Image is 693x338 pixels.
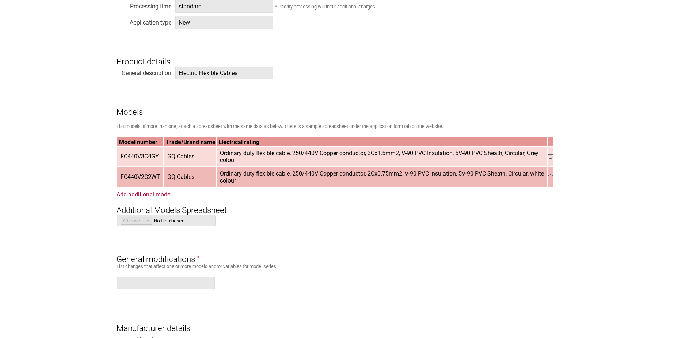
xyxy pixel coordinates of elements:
[117,17,171,25] div: Application type
[548,154,553,159] img: Remove
[118,150,162,162] span: FC440V3C4GY
[117,191,172,198] a: Add additional model
[117,242,577,264] h3: General modifications
[118,171,163,183] span: FC440V2C2WT
[117,264,277,269] small: List changes that affect one or more models and/or variables for model series.
[117,44,577,66] h3: Product details
[117,137,163,146] th: Model number
[175,16,273,29] span: New
[217,168,547,187] span: Ordinary duty flexible cable, 250/440V Copper conductor, 2Cx0.75mm2, V-90 PVC Insulation, 5V-90 P...
[217,137,547,146] th: Electrical rating
[117,124,443,129] small: List models. If more than one, attach a spreadsheet with the same data as below. There is a sampl...
[117,95,577,117] h3: Models
[175,67,273,79] span: Electric Flexible Cables
[548,174,553,179] img: Remove
[217,147,547,166] span: Ordinary duty flexible cable, 250/440V Copper conductor, 3Cx1.5mm2, V-90 PVC Insulation, 5V-90 PV...
[275,4,375,10] small: * Priority processing will incur additional charges
[164,137,216,146] th: Trade/Brand name
[117,193,577,215] h3: Additional Models Spreadsheet
[117,68,171,75] div: General description
[164,150,197,162] span: GQ Cables
[117,311,577,333] h3: Manufacturer details
[117,1,171,8] div: Processing time
[164,171,197,183] span: GQ Cables
[197,255,199,260] span: General Modifications are changes that affect one or more models. E.g. Alternative brand names or...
